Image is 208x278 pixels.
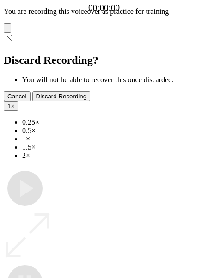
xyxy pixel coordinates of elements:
p: You are recording this voiceover as practice for training [4,7,204,16]
button: Discard Recording [32,91,91,101]
button: Cancel [4,91,31,101]
li: 1× [22,135,204,143]
li: 1.5× [22,143,204,151]
button: 1× [4,101,18,111]
li: 0.25× [22,118,204,127]
li: 0.5× [22,127,204,135]
a: 00:00:00 [88,3,120,13]
li: 2× [22,151,204,160]
li: You will not be able to recover this once discarded. [22,76,204,84]
h2: Discard Recording? [4,54,204,66]
span: 1 [7,103,11,109]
